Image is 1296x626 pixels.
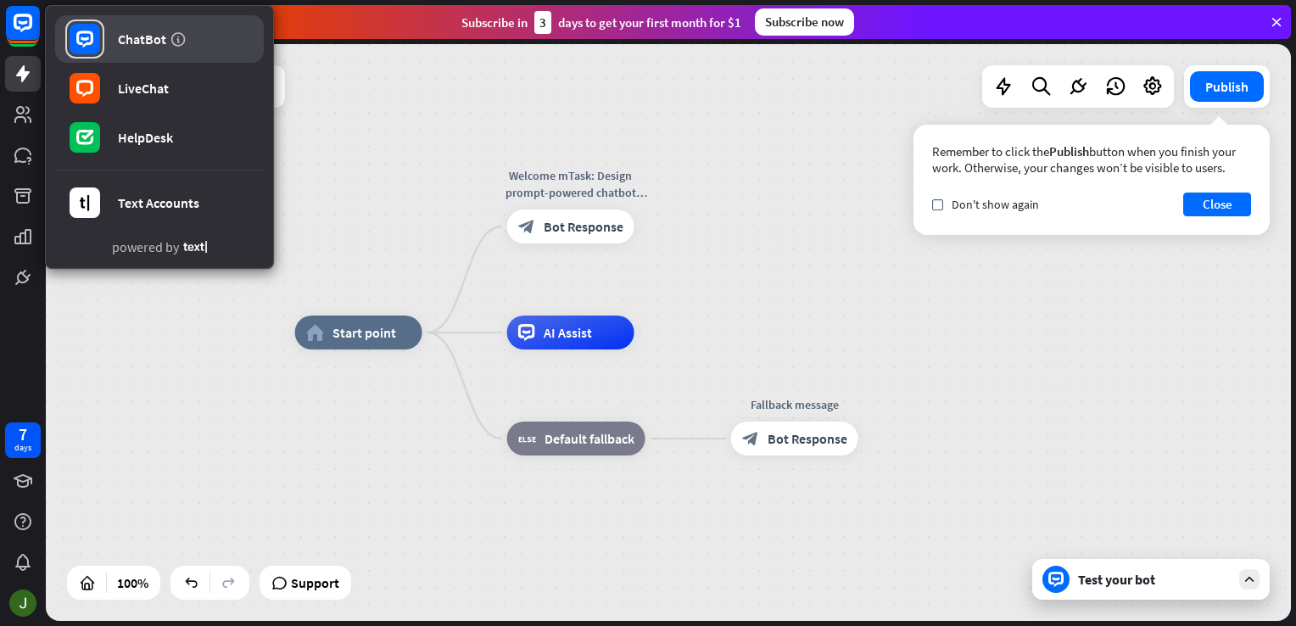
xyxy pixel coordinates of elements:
i: block_bot_response [518,218,535,235]
div: 3 [534,11,551,34]
i: home_2 [306,324,324,341]
button: Close [1183,193,1251,216]
button: Publish [1190,71,1264,102]
div: Remember to click the button when you finish your work. Otherwise, your changes won’t be visible ... [932,143,1251,176]
div: 100% [112,569,154,596]
div: Subscribe now [755,8,854,36]
span: Don't show again [952,197,1039,212]
button: Open LiveChat chat widget [14,7,64,58]
div: Fallback message [718,396,871,413]
span: Bot Response [544,218,623,235]
div: Welcome mTask: Design prompt-powered chatbot personalities (e.g., therapist, tutor, travel guide)... [494,167,647,201]
span: Start point [332,324,396,341]
span: Support [291,569,339,596]
div: 7 [19,427,27,442]
div: Test your bot [1078,571,1231,588]
span: Bot Response [768,430,847,447]
i: block_fallback [518,430,536,447]
span: AI Assist [544,324,592,341]
div: Subscribe in days to get your first month for $1 [461,11,741,34]
span: Publish [1049,143,1089,159]
div: days [14,442,31,454]
span: Default fallback [545,430,634,447]
a: 7 days [5,422,41,458]
i: block_bot_response [742,430,759,447]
